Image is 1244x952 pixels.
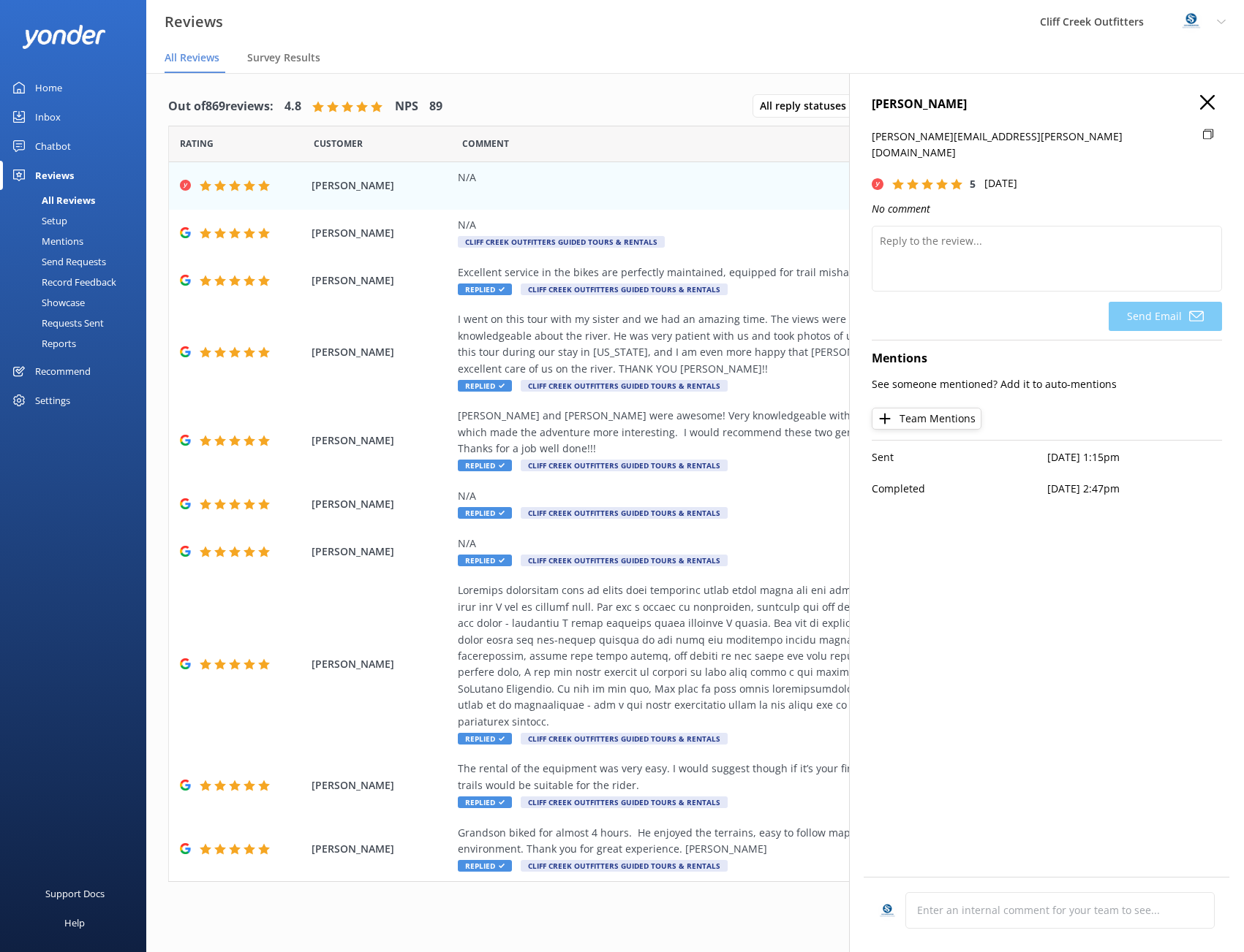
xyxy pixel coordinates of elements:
[458,408,1123,457] div: [PERSON_NAME] and [PERSON_NAME] were awesome! Very knowledgeable with the history of [US_STATE]. ...
[35,102,61,132] div: Inbox
[872,95,1222,114] h4: [PERSON_NAME]
[458,283,512,295] span: Replied
[312,273,451,289] span: [PERSON_NAME]
[458,733,512,745] span: Replied
[970,177,976,191] span: 5
[9,313,104,333] div: Requests Sent
[872,408,981,430] button: Team Mentions
[22,25,106,49] img: yonder-white-logo.png
[458,796,512,808] span: Replied
[458,825,1123,858] div: Grandson biked for almost 4 hours. He enjoyed the terrains, easy to follow map, comfortable sturd...
[872,202,930,216] i: No comment
[312,777,451,793] span: [PERSON_NAME]
[395,97,418,116] h4: NPS
[458,555,512,566] span: Replied
[458,236,665,248] span: Cliff Creek Outfitters Guided Tours & Rentals
[1047,481,1223,497] p: [DATE] 2:47pm
[872,376,1222,392] p: See someone mentioned? Add it to auto-mentions
[458,860,512,872] span: Replied
[9,210,146,231] a: Setup
[760,98,855,114] span: All reply statuses
[165,10,223,34] h3: Reviews
[312,225,451,241] span: [PERSON_NAME]
[872,449,1047,465] p: Sent
[9,251,146,272] a: Send Requests
[314,137,363,151] span: Date
[1180,11,1202,33] img: 832-1757196605.png
[9,333,76,354] div: Reports
[984,175,1017,191] p: [DATE]
[872,349,1222,368] h4: Mentions
[458,536,1123,552] div: N/A
[429,97,442,116] h4: 89
[521,380,728,392] span: Cliff Creek Outfitters Guided Tours & Rentals
[35,132,71,161] div: Chatbot
[312,544,451,560] span: [PERSON_NAME]
[9,190,146,210] a: All Reviews
[9,333,146,354] a: Reports
[521,733,728,745] span: Cliff Creek Outfitters Guided Tours & Rentals
[878,902,897,921] img: 832-1757196605.png
[35,357,91,386] div: Recommend
[1047,449,1223,465] p: [DATE] 1:15pm
[872,129,1194,161] p: [PERSON_NAME][EMAIL_ADDRESS][PERSON_NAME][DOMAIN_NAME]
[1200,95,1215,111] button: Close
[9,210,67,231] div: Setup
[9,292,146,313] a: Showcase
[168,97,274,116] h4: Out of 869 reviews:
[458,264,1123,281] div: Excellent service in the bikes are perfectly maintained, equipped for trail mishaps, and the susp...
[872,481,1047,497] p: Completed
[521,860,728,872] span: Cliff Creek Outfitters Guided Tours & Rentals
[312,178,451,194] span: [PERSON_NAME]
[458,460,512,471] span: Replied
[312,656,451,672] span: [PERSON_NAME]
[35,73,62,102] div: Home
[9,231,146,251] a: Mentions
[521,460,728,471] span: Cliff Creek Outfitters Guided Tours & Rentals
[35,161,74,190] div: Reviews
[9,251,106,272] div: Send Requests
[312,433,451,449] span: [PERSON_NAME]
[180,137,214,151] span: Date
[312,841,451,857] span: [PERSON_NAME]
[9,272,146,292] a: Record Feedback
[64,908,85,937] div: Help
[9,272,116,292] div: Record Feedback
[312,496,451,512] span: [PERSON_NAME]
[521,555,728,566] span: Cliff Creek Outfitters Guided Tours & Rentals
[458,488,1123,504] div: N/A
[521,507,728,519] span: Cliff Creek Outfitters Guided Tours & Rentals
[458,311,1123,377] div: I went on this tour with my sister and we had an amazing time. The views were spectacular and our...
[312,344,451,360] span: [PERSON_NAME]
[462,137,509,151] span: Question
[284,97,301,116] h4: 4.8
[458,582,1123,730] div: Loremips dolorsitam cons ad elits doei temporinc utlab etdol magna ali eni adm ven quisnos ex ull...
[521,283,728,295] span: Cliff Creek Outfitters Guided Tours & Rentals
[458,507,512,519] span: Replied
[458,170,1123,186] div: N/A
[9,190,95,210] div: All Reviews
[9,292,85,313] div: Showcase
[35,386,70,415] div: Settings
[521,796,728,808] span: Cliff Creek Outfitters Guided Tours & Rentals
[165,50,219,65] span: All Reviews
[458,761,1123,793] div: The rental of the equipment was very easy. I would suggest though if it’s your first time out on ...
[45,879,105,908] div: Support Docs
[458,380,512,392] span: Replied
[458,217,1123,233] div: N/A
[9,231,83,251] div: Mentions
[247,50,320,65] span: Survey Results
[9,313,146,333] a: Requests Sent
